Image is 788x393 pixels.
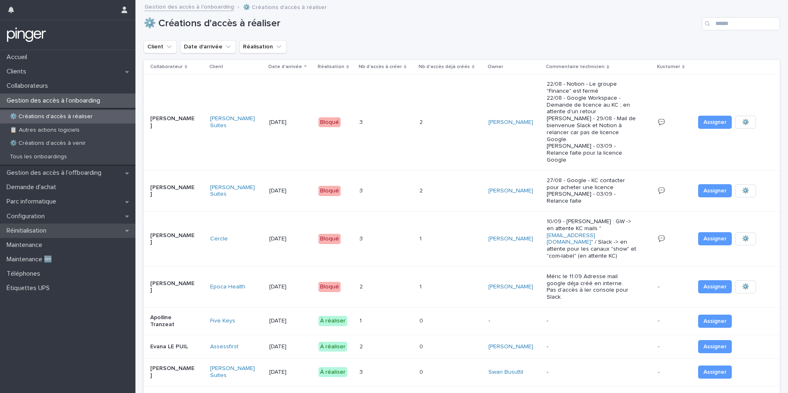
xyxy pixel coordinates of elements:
[144,18,699,30] h1: ⚙️ Créations d'accès à réaliser
[658,188,665,194] a: 💬
[7,27,46,43] img: mTgBEunGTSyRkCgitkcU
[3,153,73,160] p: Tous les onboardings
[144,74,780,171] tr: [PERSON_NAME][PERSON_NAME] Suites [DATE]Bloqué33 22 [PERSON_NAME] 22/08 - Notion - Le groupe "Fin...
[150,365,196,379] p: [PERSON_NAME]
[547,369,638,376] p: -
[144,2,234,11] a: Gestion des accès à l’onboarding
[546,62,605,71] p: Commentaire technicien
[269,187,312,194] p: [DATE]
[547,343,638,350] p: -
[703,283,726,291] span: Assigner
[703,368,726,376] span: Assigner
[180,40,236,53] button: Date d'arrivée
[658,119,665,125] a: 💬
[488,62,503,71] p: Owner
[702,17,780,30] input: Search
[150,232,196,246] p: [PERSON_NAME]
[318,117,341,128] div: Bloqué
[735,116,756,129] button: ⚙️
[735,280,756,293] button: ⚙️
[742,118,749,126] span: ⚙️
[3,241,49,249] p: Maintenance
[419,62,470,71] p: Nb d'accès déjà créés
[318,234,341,244] div: Bloqué
[698,184,732,197] button: Assigner
[703,235,726,243] span: Assigner
[150,115,196,129] p: [PERSON_NAME]
[3,113,99,120] p: ⚙️ Créations d'accès à réaliser
[735,232,756,245] button: ⚙️
[419,234,423,242] p: 1
[210,283,245,290] a: Epoca Health
[3,127,86,134] p: 📋 Autres actions logiciels
[3,212,51,220] p: Configuration
[210,365,256,379] a: [PERSON_NAME] Suites
[150,314,196,328] p: Apolline Tranzeat
[419,367,425,376] p: 0
[318,282,341,292] div: Bloqué
[318,62,344,71] p: Réalisation
[3,183,63,191] p: Demande d'achat
[742,187,749,195] span: ⚙️
[3,68,33,75] p: Clients
[144,359,780,386] tr: [PERSON_NAME][PERSON_NAME] Suites [DATE]À réaliser33 00 Swan Busuttil --- Assigner
[703,187,726,195] span: Assigner
[360,186,364,194] p: 3
[488,119,533,126] a: [PERSON_NAME]
[547,177,638,205] p: 27/08 - Google - KC contacter pour acheter une licence [PERSON_NAME] - 03/09 - Relance faite
[3,53,34,61] p: Accueil
[360,367,364,376] p: 3
[318,316,347,326] div: À réaliser
[419,282,423,290] p: 1
[360,316,363,324] p: 1
[360,282,364,290] p: 2
[269,119,312,126] p: [DATE]
[3,82,55,90] p: Collaborateurs
[547,273,638,301] p: Méric le 11.09 Adresse mail google déja créé en interne. Pas d'accès à ler console pour Slack.
[150,280,196,294] p: [PERSON_NAME]
[698,232,732,245] button: Assigner
[488,283,533,290] a: [PERSON_NAME]
[703,343,726,351] span: Assigner
[150,343,196,350] p: Evana LE PUIL
[488,187,533,194] a: [PERSON_NAME]
[210,115,256,129] a: [PERSON_NAME] Suites
[3,270,47,278] p: Téléphones
[698,315,732,328] button: Assigner
[657,62,680,71] p: Kustomer
[269,235,312,242] p: [DATE]
[419,186,424,194] p: 2
[144,335,780,359] tr: Evana LE PUILAssessfirst [DATE]À réaliser22 00 [PERSON_NAME] --- Assigner
[3,284,56,292] p: Étiquettes UPS
[547,81,638,164] p: 22/08 - Notion - Le groupe "Finance" est fermé 22/08 - Google Workspace - Demande de licence au K...
[269,318,312,324] p: [DATE]
[269,343,312,350] p: [DATE]
[658,367,661,376] p: -
[318,367,347,377] div: À réaliser
[742,235,749,243] span: ⚙️
[144,40,177,53] button: Client
[488,369,523,376] a: Swan Busuttil
[547,318,638,324] p: -
[419,342,425,350] p: 0
[268,62,302,71] p: Date d'arrivée
[547,218,638,260] p: 10/09 - [PERSON_NAME] : GW -> en attente KC mails " " / Slack -> en attente pour les canaux "show...
[735,184,756,197] button: ⚙️
[360,234,364,242] p: 3
[150,184,196,198] p: [PERSON_NAME]
[144,307,780,335] tr: Apolline TranzeatFive Keys [DATE]À réaliser11 00 ---- Assigner
[144,170,780,211] tr: [PERSON_NAME][PERSON_NAME] Suites [DATE]Bloqué33 22 [PERSON_NAME] 27/08 - Google - KC contacter p...
[269,369,312,376] p: [DATE]
[3,256,59,263] p: Maintenance 🆕
[318,186,341,196] div: Bloqué
[210,235,228,242] a: Cercle
[150,62,183,71] p: Collaborateur
[419,117,424,126] p: 2
[488,343,533,350] a: [PERSON_NAME]
[703,118,726,126] span: Assigner
[658,316,661,324] p: -
[318,342,347,352] div: À réaliser
[698,340,732,353] button: Assigner
[359,62,402,71] p: Nb d'accès à créer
